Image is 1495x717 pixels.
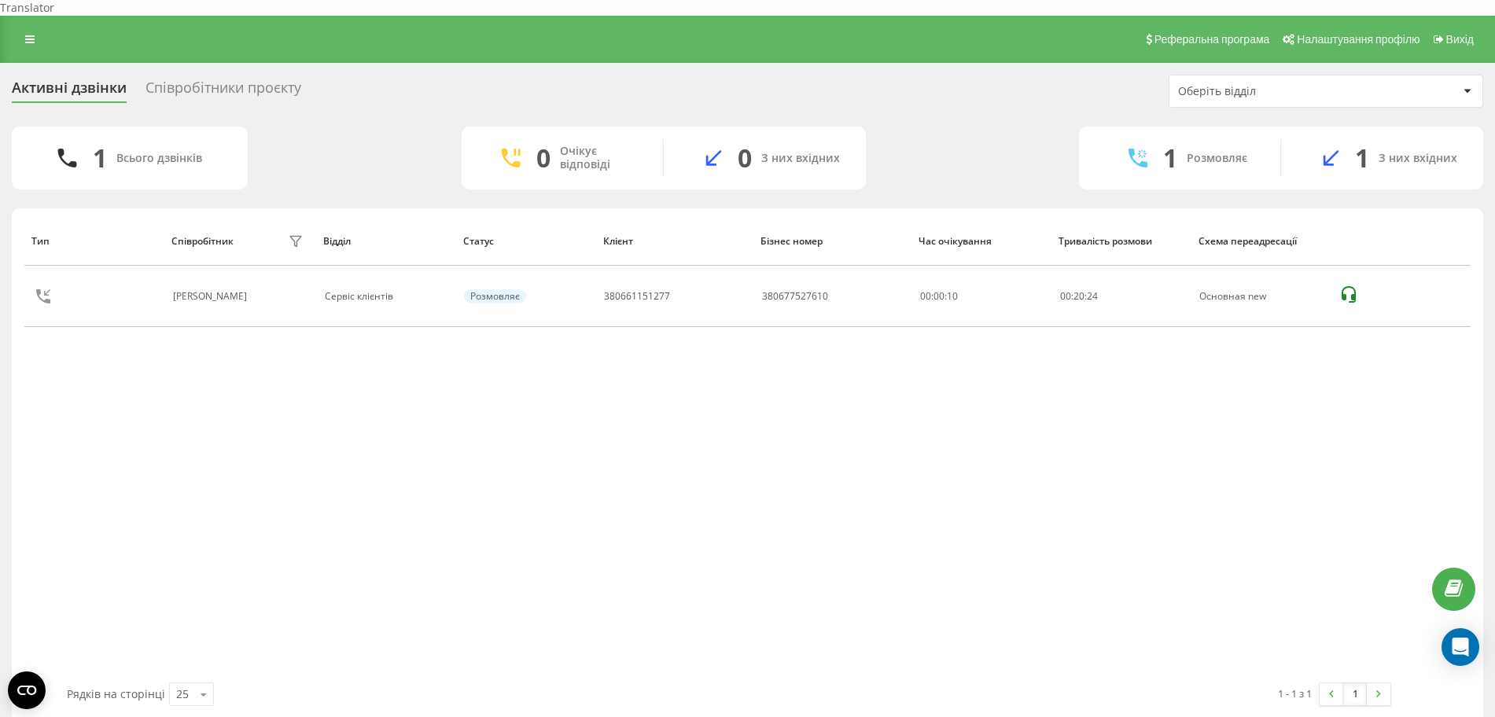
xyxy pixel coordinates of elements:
[761,152,840,165] div: З них вхідних
[1060,291,1098,302] div: : :
[1278,686,1312,701] div: 1 - 1 з 1
[1343,683,1367,705] a: 1
[1355,143,1369,173] div: 1
[1073,289,1084,303] span: 20
[1187,152,1247,165] div: Розмовляє
[560,145,639,171] div: Очікує відповіді
[762,291,828,302] div: 380677527610
[323,236,448,247] div: Відділ
[738,143,752,173] div: 0
[464,289,526,303] div: Розмовляє
[604,291,670,302] div: 380661151277
[8,671,46,709] button: Open CMP widget
[1446,33,1474,46] span: Вихід
[1199,291,1322,302] div: Основная new
[173,291,251,302] div: [PERSON_NAME]
[1275,16,1425,63] a: Налаштування профілю
[31,236,156,247] div: Тип
[145,79,301,104] div: Співробітники проєкту
[12,79,127,104] div: Активні дзвінки
[176,686,189,702] div: 25
[919,236,1044,247] div: Час очікування
[325,291,447,302] div: Сервіс клієнтів
[93,143,107,173] div: 1
[1178,85,1366,98] div: Оберіть відділ
[1060,289,1071,303] span: 00
[1059,236,1184,247] div: Тривалість розмови
[171,236,234,247] div: Співробітник
[1138,16,1276,63] a: Реферальна програма
[1379,152,1457,165] div: З них вхідних
[760,236,904,247] div: Бізнес номер
[1442,628,1479,666] div: Open Intercom Messenger
[67,686,165,701] span: Рядків на сторінці
[116,152,202,165] div: Всього дзвінків
[1087,289,1098,303] span: 24
[1199,236,1324,247] div: Схема переадресації
[1154,33,1270,46] span: Реферальна програма
[1163,143,1177,173] div: 1
[536,143,550,173] div: 0
[1297,33,1420,46] span: Налаштування профілю
[603,236,746,247] div: Клієнт
[463,236,588,247] div: Статус
[920,291,1043,302] div: 00:00:10
[1426,16,1479,63] a: Вихід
